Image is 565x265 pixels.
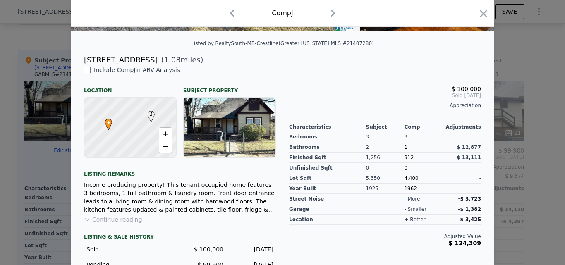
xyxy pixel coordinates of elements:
[404,142,443,153] div: 1
[146,111,157,118] span: J
[289,102,481,109] div: Appreciation
[449,240,481,246] span: $ 124,309
[289,132,366,142] div: Bedrooms
[158,54,203,66] span: ( miles)
[289,184,366,194] div: Year Built
[404,196,420,202] div: - more
[289,92,481,99] span: Sold [DATE]
[366,124,405,130] div: Subject
[366,163,405,173] div: 0
[457,144,481,150] span: $ 12,877
[443,173,481,184] div: -
[289,215,366,225] div: location
[458,206,481,212] span: -$ 1,382
[84,54,158,66] div: [STREET_ADDRESS]
[404,206,426,212] div: - smaller
[289,109,481,120] div: -
[404,155,414,160] span: 912
[366,142,405,153] div: 2
[289,173,366,184] div: Lot Sqft
[103,116,114,129] span: •
[84,164,276,177] div: Listing remarks
[289,163,366,173] div: Unfinished Sqft
[146,111,151,116] div: J
[289,124,366,130] div: Characteristics
[404,134,407,140] span: 3
[103,119,108,124] div: •
[457,155,481,160] span: $ 13,111
[91,67,183,73] span: Include Comp J in ARV Analysis
[191,41,373,46] div: Listed by RealtySouth-MB-Crestline (Greater [US_STATE] MLS #21407280)
[194,246,223,253] span: $ 100,000
[443,124,481,130] div: Adjustments
[163,129,168,139] span: +
[84,181,276,214] div: Income producing property! This tenant occupied home features 3 bedrooms, 1 full bathroom & laund...
[183,81,276,94] div: Subject Property
[404,184,443,194] div: 1962
[272,8,293,18] div: Comp J
[289,153,366,163] div: Finished Sqft
[404,165,407,171] span: 0
[289,204,366,215] div: garage
[159,140,172,153] a: Zoom out
[289,233,481,240] div: Adjusted Value
[404,175,418,181] span: 4,400
[404,216,425,223] div: + better
[84,215,142,224] button: Continue reading
[443,163,481,173] div: -
[164,55,181,64] span: 1.03
[452,86,481,92] span: $ 100,000
[230,245,273,253] div: [DATE]
[86,245,173,253] div: Sold
[289,194,366,204] div: street noise
[366,132,405,142] div: 3
[159,128,172,140] a: Zoom in
[366,153,405,163] div: 1,256
[443,184,481,194] div: -
[366,173,405,184] div: 5,350
[163,141,168,151] span: −
[443,132,481,142] div: -
[84,81,177,94] div: Location
[366,184,405,194] div: 1925
[289,142,366,153] div: Bathrooms
[460,217,481,222] span: $ 3,425
[458,196,481,202] span: -$ 3,723
[84,234,276,242] div: LISTING & SALE HISTORY
[404,124,443,130] div: Comp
